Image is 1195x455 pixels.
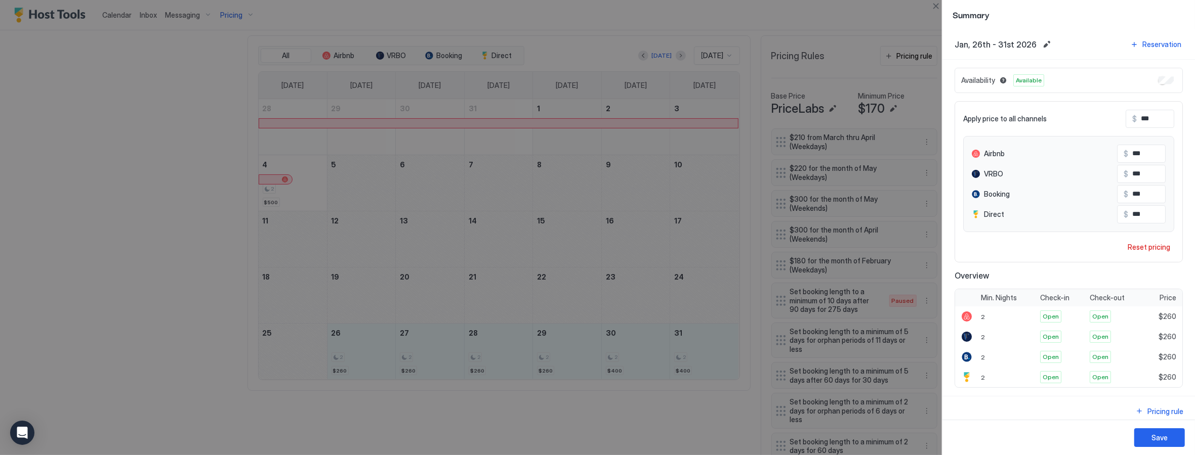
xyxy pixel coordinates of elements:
span: Open [1043,352,1059,361]
span: Booking [984,190,1010,199]
span: $260 [1159,373,1176,382]
span: $260 [1159,352,1176,361]
span: 2 [981,353,985,361]
span: Open [1092,332,1108,341]
span: VRBO [984,169,1003,178]
span: 2 [981,374,985,381]
button: Pricing rule [1134,404,1185,418]
div: Reset pricing [1128,242,1170,252]
button: Reservation [1129,37,1183,51]
span: Jan, 26th - 31st 2026 [955,39,1037,50]
div: Open Intercom Messenger [10,421,34,445]
span: Open [1043,332,1059,341]
span: $260 [1159,332,1176,341]
div: Reservation [1142,39,1181,50]
span: 2 [981,313,985,321]
div: Pricing rule [1147,406,1183,417]
button: Blocked dates override all pricing rules and remain unavailable until manually unblocked [997,74,1009,86]
span: $ [1132,114,1137,123]
button: Save [1134,428,1185,447]
span: Availability [961,76,995,85]
span: Open [1092,352,1108,361]
span: Airbnb [984,149,1005,158]
span: Summary [953,8,1185,21]
span: Open [1092,312,1108,321]
span: Direct [984,210,1004,219]
button: Edit date range [1041,38,1053,51]
span: Check-in [1040,293,1069,302]
span: 2 [981,333,985,341]
span: Available [1016,76,1042,85]
span: $ [1124,149,1128,158]
span: Min. Nights [981,293,1017,302]
button: Reset pricing [1124,240,1174,254]
span: Open [1043,312,1059,321]
span: Apply price to all channels [963,114,1047,123]
span: Check-out [1090,293,1125,302]
span: Price [1160,293,1176,302]
span: Open [1092,373,1108,382]
span: Overview [955,270,1183,281]
span: $ [1124,190,1128,199]
span: Open [1043,373,1059,382]
span: $260 [1159,312,1176,321]
span: $ [1124,169,1128,178]
div: Save [1151,432,1168,443]
span: $ [1124,210,1128,219]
